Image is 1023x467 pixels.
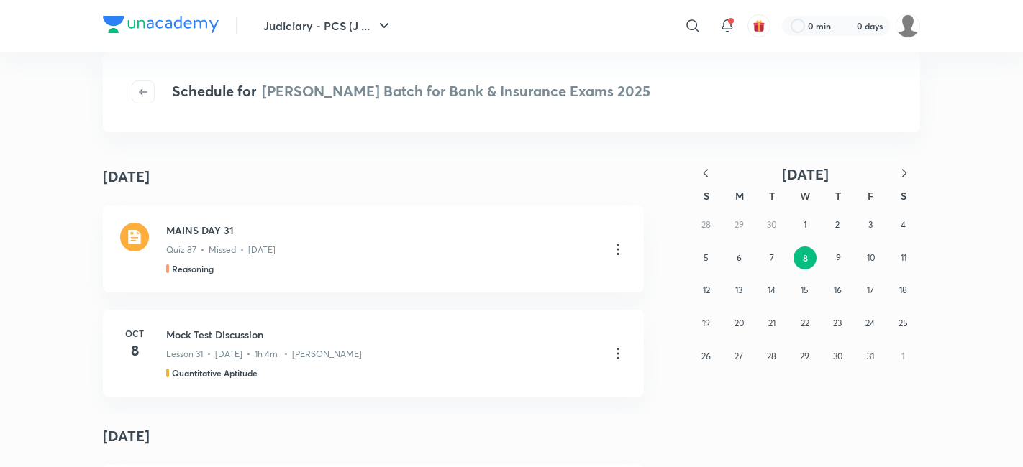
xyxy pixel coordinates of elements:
[760,279,783,302] button: October 14, 2025
[172,366,258,379] h5: Quantitative Aptitude
[901,219,906,230] abbr: October 4, 2025
[794,246,817,269] button: October 8, 2025
[735,351,743,361] abbr: October 27, 2025
[166,348,362,361] p: Lesson 31 • [DATE] • 1h 4m • [PERSON_NAME]
[166,223,598,238] h3: MAINS DAY 31
[891,279,914,302] button: October 18, 2025
[859,279,882,302] button: October 17, 2025
[896,14,920,38] img: Basudha
[801,318,809,328] abbr: October 22, 2025
[826,279,849,302] button: October 16, 2025
[836,252,841,263] abbr: October 9, 2025
[860,246,883,269] button: October 10, 2025
[103,205,644,292] a: quizMAINS DAY 31Quiz 87 • Missed • [DATE]Reasoning
[760,246,783,269] button: October 7, 2025
[172,80,650,103] h4: Schedule for
[166,327,598,342] h3: Mock Test Discussion
[735,189,744,203] abbr: Monday
[827,246,850,269] button: October 9, 2025
[826,312,849,335] button: October 23, 2025
[867,252,875,263] abbr: October 10, 2025
[901,189,906,203] abbr: Saturday
[859,345,882,368] button: October 31, 2025
[760,312,783,335] button: October 21, 2025
[103,414,644,458] h4: [DATE]
[166,244,276,256] p: Quiz 87 • Missed • [DATE]
[891,213,914,236] button: October 4, 2025
[826,345,849,368] button: October 30, 2025
[103,16,219,37] a: Company Logo
[891,312,914,335] button: October 25, 2025
[901,252,906,263] abbr: October 11, 2025
[747,14,770,37] button: avatar
[794,345,817,368] button: October 29, 2025
[702,318,710,328] abbr: October 19, 2025
[833,318,842,328] abbr: October 23, 2025
[768,318,776,328] abbr: October 21, 2025
[892,246,915,269] button: October 11, 2025
[753,19,765,32] img: avatar
[103,310,644,397] a: Oct8Mock Test DiscussionLesson 31 • [DATE] • 1h 4m • [PERSON_NAME]Quantitative Aptitude
[767,351,776,361] abbr: October 28, 2025
[867,285,874,295] abbr: October 17, 2025
[172,262,214,275] h5: Reasoning
[722,165,888,183] button: [DATE]
[865,318,875,328] abbr: October 24, 2025
[760,345,783,368] button: October 28, 2025
[735,285,742,295] abbr: October 13, 2025
[867,351,874,361] abbr: October 31, 2025
[701,351,711,361] abbr: October 26, 2025
[704,189,709,203] abbr: Sunday
[826,213,849,236] button: October 2, 2025
[262,81,650,101] span: [PERSON_NAME] Batch for Bank & Insurance Exams 2025
[804,219,806,230] abbr: October 1, 2025
[120,327,149,340] h6: Oct
[727,345,750,368] button: October 27, 2025
[794,312,817,335] button: October 22, 2025
[868,189,873,203] abbr: Friday
[695,345,718,368] button: October 26, 2025
[782,165,829,184] span: [DATE]
[737,252,742,263] abbr: October 6, 2025
[103,166,150,188] h4: [DATE]
[727,246,750,269] button: October 6, 2025
[899,285,907,295] abbr: October 18, 2025
[840,19,854,33] img: streak
[704,252,709,263] abbr: October 5, 2025
[695,312,718,335] button: October 19, 2025
[120,340,149,361] h4: 8
[859,213,882,236] button: October 3, 2025
[834,285,842,295] abbr: October 16, 2025
[794,279,817,302] button: October 15, 2025
[770,252,774,263] abbr: October 7, 2025
[803,252,808,264] abbr: October 8, 2025
[103,16,219,33] img: Company Logo
[800,351,809,361] abbr: October 29, 2025
[859,312,882,335] button: October 24, 2025
[835,219,840,230] abbr: October 2, 2025
[769,189,775,203] abbr: Tuesday
[794,213,817,236] button: October 1, 2025
[255,11,401,40] button: Judiciary - PCS (J ...
[899,318,908,328] abbr: October 25, 2025
[835,189,841,203] abbr: Thursday
[735,318,744,328] abbr: October 20, 2025
[768,285,776,295] abbr: October 14, 2025
[800,189,810,203] abbr: Wednesday
[695,246,718,269] button: October 5, 2025
[695,279,718,302] button: October 12, 2025
[727,279,750,302] button: October 13, 2025
[833,351,842,361] abbr: October 30, 2025
[703,285,710,295] abbr: October 12, 2025
[801,285,809,295] abbr: October 15, 2025
[727,312,750,335] button: October 20, 2025
[120,223,149,251] img: quiz
[868,219,873,230] abbr: October 3, 2025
